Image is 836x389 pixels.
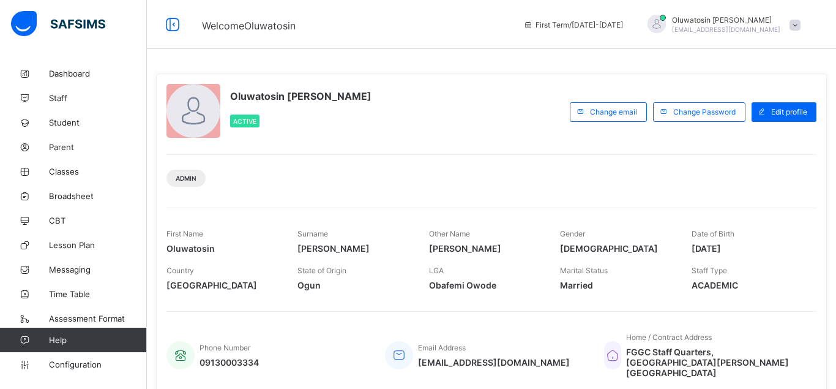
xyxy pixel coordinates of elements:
span: Time Table [49,289,147,299]
span: LGA [429,266,444,275]
span: Messaging [49,265,147,274]
span: [DATE] [692,243,804,254]
span: Edit profile [771,107,807,116]
span: [DEMOGRAPHIC_DATA] [560,243,673,254]
span: [GEOGRAPHIC_DATA] [166,280,279,290]
span: Lesson Plan [49,240,147,250]
img: safsims [11,11,105,37]
span: Active [233,118,256,125]
span: Country [166,266,194,275]
span: Oluwatosin [PERSON_NAME] [672,15,780,25]
span: Welcome Oluwatosin [202,20,296,32]
span: Oluwatosin [PERSON_NAME] [230,90,371,102]
span: 09130003334 [200,357,259,368]
span: ACADEMIC [692,280,804,290]
span: Change Password [673,107,736,116]
span: FGGC Staff Quarters, [GEOGRAPHIC_DATA][PERSON_NAME][GEOGRAPHIC_DATA] [626,347,804,378]
span: Marital Status [560,266,608,275]
span: Email Address [418,343,466,352]
span: Parent [49,142,147,152]
span: Help [49,335,146,345]
span: Oluwatosin [166,243,279,254]
span: Home / Contract Address [626,333,712,342]
span: Other Name [429,229,470,238]
span: Staff [49,93,147,103]
span: Student [49,118,147,127]
span: session/term information [523,20,623,29]
span: Date of Birth [692,229,734,238]
span: Obafemi Owode [429,280,542,290]
span: Gender [560,229,585,238]
span: State of Origin [297,266,346,275]
span: Classes [49,167,147,176]
span: Configuration [49,360,146,369]
span: Admin [176,175,196,182]
span: Phone Number [200,343,250,352]
span: Ogun [297,280,410,290]
span: [PERSON_NAME] [429,243,542,254]
span: First Name [166,229,203,238]
span: [PERSON_NAME] [297,243,410,254]
span: Broadsheet [49,191,147,201]
span: CBT [49,216,147,225]
span: Surname [297,229,328,238]
span: Dashboard [49,69,147,78]
div: OluwatosinAMOS [635,15,807,35]
span: [EMAIL_ADDRESS][DOMAIN_NAME] [672,26,780,33]
span: Assessment Format [49,314,147,323]
span: Change email [590,107,637,116]
span: Married [560,280,673,290]
span: [EMAIL_ADDRESS][DOMAIN_NAME] [418,357,570,368]
span: Staff Type [692,266,727,275]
